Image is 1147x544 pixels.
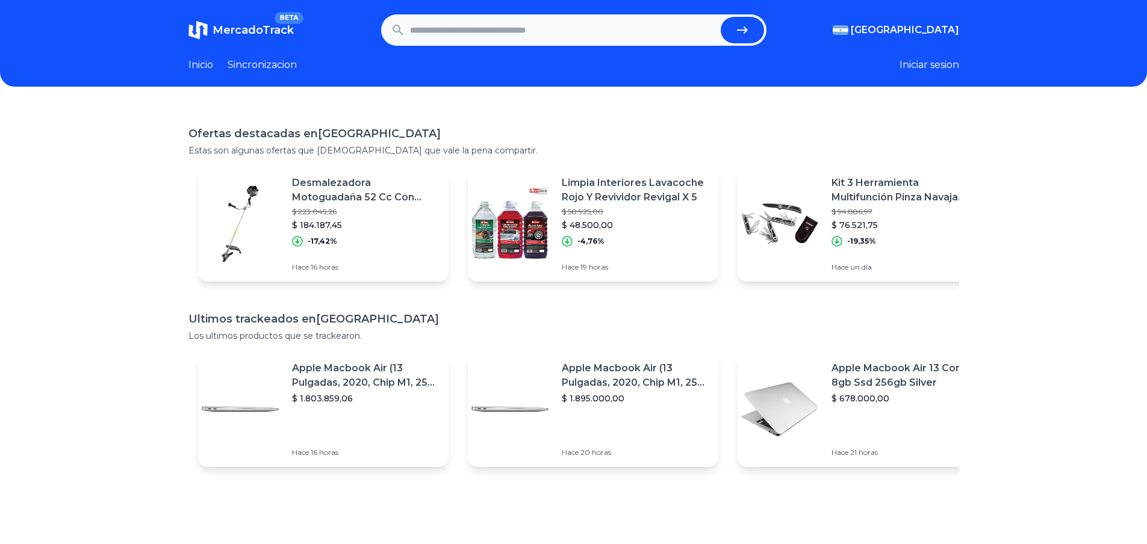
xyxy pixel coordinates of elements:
p: Apple Macbook Air (13 Pulgadas, 2020, Chip M1, 256 Gb De Ssd, 8 Gb De Ram) - Plata [292,361,439,390]
p: $ 94.886,97 [831,207,978,217]
a: Sincronizacion [228,58,297,72]
p: Hace 19 horas [562,262,709,272]
p: -17,42% [308,236,337,246]
p: Hace un día [831,262,978,272]
p: -19,35% [847,236,876,246]
p: $ 678.000,00 [831,392,978,404]
a: Featured imageApple Macbook Air (13 Pulgadas, 2020, Chip M1, 256 Gb De Ssd, 8 Gb De Ram) - Plata$... [198,351,449,467]
img: Featured image [198,182,282,266]
img: Featured image [738,367,822,451]
a: Inicio [188,58,213,72]
p: Hace 16 horas [292,262,439,272]
a: Featured imageApple Macbook Air 13 Core I5 8gb Ssd 256gb Silver$ 678.000,00Hace 21 horas [738,351,988,467]
a: Featured imageApple Macbook Air (13 Pulgadas, 2020, Chip M1, 256 Gb De Ssd, 8 Gb De Ram) - Plata$... [468,351,718,467]
p: $ 50.925,00 [562,207,709,217]
img: Featured image [738,182,822,266]
img: Featured image [468,367,552,451]
a: Featured imageKit 3 Herramienta Multifunción Pinza Navaja Cuchillo Workpro$ 94.886,97$ 76.521,75-... [738,166,988,282]
p: $ 223.045,26 [292,207,439,217]
p: Desmalezadora Motoguadaña 52 Cc Con [PERSON_NAME] Kushiro [292,176,439,205]
p: Kit 3 Herramienta Multifunción Pinza Navaja Cuchillo Workpro [831,176,978,205]
p: Hace 16 horas [292,448,439,457]
a: Featured imageLimpia Interiores Lavacoche Rojo Y Revividor Revigal X 5$ 50.925,00$ 48.500,00-4,76... [468,166,718,282]
p: $ 76.521,75 [831,219,978,231]
a: Featured imageDesmalezadora Motoguadaña 52 Cc Con [PERSON_NAME] Kushiro$ 223.045,26$ 184.187,45-1... [198,166,449,282]
p: Hace 20 horas [562,448,709,457]
p: Limpia Interiores Lavacoche Rojo Y Revividor Revigal X 5 [562,176,709,205]
button: Iniciar sesion [900,58,959,72]
p: $ 1.895.000,00 [562,392,709,404]
p: $ 184.187,45 [292,219,439,231]
img: MercadoTrack [188,20,208,40]
p: $ 48.500,00 [562,219,709,231]
p: -4,76% [577,236,605,246]
p: $ 1.803.859,06 [292,392,439,404]
h1: Ofertas destacadas en [GEOGRAPHIC_DATA] [188,125,959,142]
img: Argentina [833,25,848,35]
h1: Ultimos trackeados en [GEOGRAPHIC_DATA] [188,311,959,327]
img: Featured image [198,367,282,451]
span: [GEOGRAPHIC_DATA] [851,23,959,37]
p: Apple Macbook Air (13 Pulgadas, 2020, Chip M1, 256 Gb De Ssd, 8 Gb De Ram) - Plata [562,361,709,390]
a: MercadoTrackBETA [188,20,294,40]
p: Estas son algunas ofertas que [DEMOGRAPHIC_DATA] que vale la pena compartir. [188,144,959,156]
p: Apple Macbook Air 13 Core I5 8gb Ssd 256gb Silver [831,361,978,390]
span: BETA [275,12,303,24]
p: Los ultimos productos que se trackearon. [188,330,959,342]
span: MercadoTrack [213,23,294,37]
img: Featured image [468,182,552,266]
button: [GEOGRAPHIC_DATA] [833,23,959,37]
p: Hace 21 horas [831,448,978,457]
